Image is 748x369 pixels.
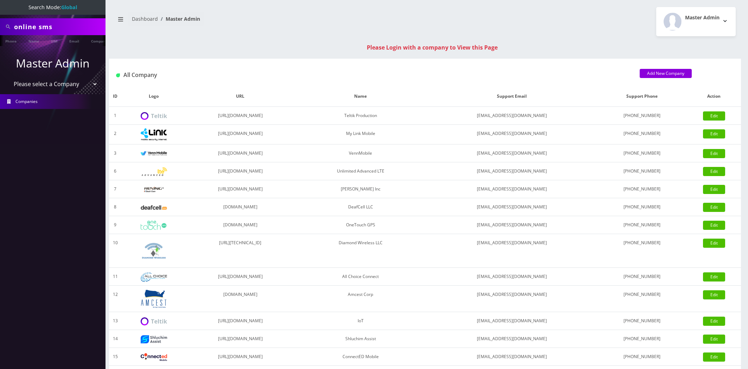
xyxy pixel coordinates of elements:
td: 1 [109,107,122,125]
a: Edit [703,290,725,299]
img: Shluchim Assist [141,335,167,343]
a: SIM [47,35,61,46]
td: [EMAIL_ADDRESS][DOMAIN_NAME] [427,286,597,312]
td: [PHONE_NUMBER] [597,330,687,348]
a: Edit [703,239,725,248]
div: Please Login with a company to View this Page [116,43,748,52]
a: Dashboard [132,15,158,22]
img: VennMobile [141,151,167,156]
td: Diamond Wireless LLC [295,234,427,268]
td: 15 [109,348,122,366]
td: [EMAIL_ADDRESS][DOMAIN_NAME] [427,268,597,286]
th: URL [186,86,295,107]
td: DeafCell LLC [295,198,427,216]
img: IoT [141,317,167,325]
img: Unlimited Advanced LTE [141,167,167,176]
td: [DOMAIN_NAME] [186,216,295,234]
td: [PERSON_NAME] Inc [295,180,427,198]
img: Rexing Inc [141,186,167,193]
td: 14 [109,330,122,348]
a: Edit [703,185,725,194]
a: Edit [703,129,725,138]
img: All Company [116,73,120,77]
td: [PHONE_NUMBER] [597,312,687,330]
li: Master Admin [158,15,200,22]
h1: All Company [116,72,629,78]
td: [EMAIL_ADDRESS][DOMAIN_NAME] [427,107,597,125]
nav: breadcrumb [114,12,420,32]
td: [URL][DOMAIN_NAME] [186,125,295,144]
td: 8 [109,198,122,216]
th: Support Phone [597,86,687,107]
td: IoT [295,312,427,330]
th: Name [295,86,427,107]
td: [EMAIL_ADDRESS][DOMAIN_NAME] [427,125,597,144]
h2: Master Admin [685,15,720,21]
a: Edit [703,167,725,176]
td: [DOMAIN_NAME] [186,286,295,312]
img: My Link Mobile [141,128,167,141]
th: Logo [122,86,186,107]
td: 2 [109,125,122,144]
td: OneTouch GPS [295,216,427,234]
a: Edit [703,203,725,212]
img: ConnectED Mobile [141,353,167,361]
button: Master Admin [656,7,736,36]
td: [URL][DOMAIN_NAME] [186,180,295,198]
td: [URL][DOMAIN_NAME] [186,144,295,162]
td: [DOMAIN_NAME] [186,198,295,216]
img: OneTouch GPS [141,221,167,230]
img: Amcest Corp [141,289,167,308]
td: [PHONE_NUMBER] [597,348,687,366]
td: [PHONE_NUMBER] [597,144,687,162]
img: Diamond Wireless LLC [141,238,167,264]
a: Company [88,35,111,46]
td: Teltik Production [295,107,427,125]
td: [URL][DOMAIN_NAME] [186,268,295,286]
td: [URL][TECHNICAL_ID] [186,234,295,268]
td: 11 [109,268,122,286]
td: [URL][DOMAIN_NAME] [186,107,295,125]
td: [EMAIL_ADDRESS][DOMAIN_NAME] [427,312,597,330]
td: 7 [109,180,122,198]
td: 9 [109,216,122,234]
td: [PHONE_NUMBER] [597,125,687,144]
a: Add New Company [640,69,692,78]
td: [PHONE_NUMBER] [597,180,687,198]
a: Email [66,35,83,46]
td: Shluchim Assist [295,330,427,348]
th: Support Email [427,86,597,107]
td: [PHONE_NUMBER] [597,216,687,234]
img: All Choice Connect [141,272,167,282]
td: [PHONE_NUMBER] [597,234,687,268]
td: [EMAIL_ADDRESS][DOMAIN_NAME] [427,144,597,162]
td: [PHONE_NUMBER] [597,268,687,286]
td: VennMobile [295,144,427,162]
td: [EMAIL_ADDRESS][DOMAIN_NAME] [427,216,597,234]
td: [URL][DOMAIN_NAME] [186,162,295,180]
a: Edit [703,221,725,230]
td: My Link Mobile [295,125,427,144]
a: Edit [703,352,725,362]
td: [EMAIL_ADDRESS][DOMAIN_NAME] [427,348,597,366]
th: ID [109,86,122,107]
td: 10 [109,234,122,268]
td: 13 [109,312,122,330]
td: [EMAIL_ADDRESS][DOMAIN_NAME] [427,198,597,216]
td: [EMAIL_ADDRESS][DOMAIN_NAME] [427,330,597,348]
td: [PHONE_NUMBER] [597,162,687,180]
a: Edit [703,111,725,121]
a: Edit [703,335,725,344]
td: All Choice Connect [295,268,427,286]
input: Search All Companies [14,20,104,33]
th: Action [687,86,741,107]
td: [PHONE_NUMBER] [597,198,687,216]
img: Teltik Production [141,112,167,120]
a: Edit [703,317,725,326]
td: 12 [109,286,122,312]
td: [PHONE_NUMBER] [597,107,687,125]
td: [EMAIL_ADDRESS][DOMAIN_NAME] [427,234,597,268]
td: 6 [109,162,122,180]
span: Search Mode: [28,4,77,11]
a: Edit [703,149,725,158]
